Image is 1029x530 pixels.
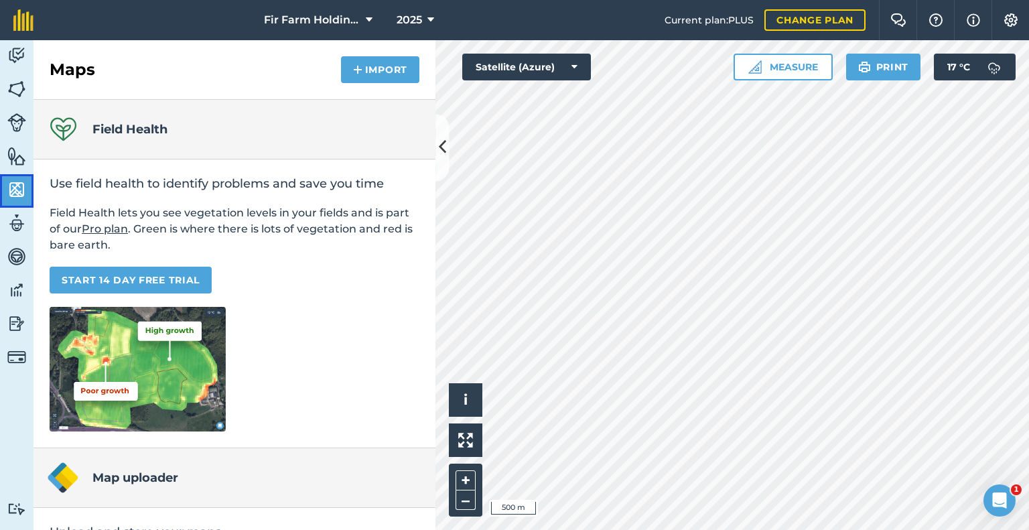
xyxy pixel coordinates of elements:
span: 1 [1011,484,1022,495]
a: START 14 DAY FREE TRIAL [50,267,212,293]
button: i [449,383,482,417]
img: svg+xml;base64,PD94bWwgdmVyc2lvbj0iMS4wIiBlbmNvZGluZz0idXRmLTgiPz4KPCEtLSBHZW5lcmF0b3I6IEFkb2JlIE... [7,314,26,334]
button: + [456,470,476,490]
img: svg+xml;base64,PHN2ZyB4bWxucz0iaHR0cDovL3d3dy53My5vcmcvMjAwMC9zdmciIHdpZHRoPSI1NiIgaGVpZ2h0PSI2MC... [7,146,26,166]
img: svg+xml;base64,PHN2ZyB4bWxucz0iaHR0cDovL3d3dy53My5vcmcvMjAwMC9zdmciIHdpZHRoPSI1NiIgaGVpZ2h0PSI2MC... [7,79,26,99]
p: Field Health lets you see vegetation levels in your fields and is part of our . Green is where th... [50,205,419,253]
img: svg+xml;base64,PD94bWwgdmVyc2lvbj0iMS4wIiBlbmNvZGluZz0idXRmLTgiPz4KPCEtLSBHZW5lcmF0b3I6IEFkb2JlIE... [7,348,26,367]
img: Map uploader logo [47,462,79,494]
img: svg+xml;base64,PD94bWwgdmVyc2lvbj0iMS4wIiBlbmNvZGluZz0idXRmLTgiPz4KPCEtLSBHZW5lcmF0b3I6IEFkb2JlIE... [7,280,26,300]
img: Four arrows, one pointing top left, one top right, one bottom right and the last bottom left [458,433,473,448]
button: Import [341,56,419,83]
img: svg+xml;base64,PD94bWwgdmVyc2lvbj0iMS4wIiBlbmNvZGluZz0idXRmLTgiPz4KPCEtLSBHZW5lcmF0b3I6IEFkb2JlIE... [7,247,26,267]
a: Pro plan [82,222,128,235]
img: svg+xml;base64,PHN2ZyB4bWxucz0iaHR0cDovL3d3dy53My5vcmcvMjAwMC9zdmciIHdpZHRoPSIxOSIgaGVpZ2h0PSIyNC... [858,59,871,75]
img: svg+xml;base64,PD94bWwgdmVyc2lvbj0iMS4wIiBlbmNvZGluZz0idXRmLTgiPz4KPCEtLSBHZW5lcmF0b3I6IEFkb2JlIE... [7,503,26,515]
h4: Field Health [92,120,167,139]
button: – [456,490,476,510]
img: svg+xml;base64,PD94bWwgdmVyc2lvbj0iMS4wIiBlbmNvZGluZz0idXRmLTgiPz4KPCEtLSBHZW5lcmF0b3I6IEFkb2JlIE... [7,113,26,132]
img: svg+xml;base64,PHN2ZyB4bWxucz0iaHR0cDovL3d3dy53My5vcmcvMjAwMC9zdmciIHdpZHRoPSIxNyIgaGVpZ2h0PSIxNy... [967,12,980,28]
img: Ruler icon [748,60,762,74]
a: Change plan [764,9,866,31]
h2: Maps [50,59,95,80]
button: Measure [734,54,833,80]
h2: Use field health to identify problems and save you time [50,176,419,192]
img: svg+xml;base64,PD94bWwgdmVyc2lvbj0iMS4wIiBlbmNvZGluZz0idXRmLTgiPz4KPCEtLSBHZW5lcmF0b3I6IEFkb2JlIE... [7,213,26,233]
iframe: Intercom live chat [983,484,1016,517]
span: Current plan : PLUS [665,13,754,27]
img: svg+xml;base64,PD94bWwgdmVyc2lvbj0iMS4wIiBlbmNvZGluZz0idXRmLTgiPz4KPCEtLSBHZW5lcmF0b3I6IEFkb2JlIE... [981,54,1008,80]
button: Satellite (Azure) [462,54,591,80]
img: A cog icon [1003,13,1019,27]
span: Fir Farm Holdings Limited [264,12,360,28]
img: fieldmargin Logo [13,9,33,31]
span: 2025 [397,12,422,28]
h4: Map uploader [92,468,178,487]
span: 17 ° C [947,54,970,80]
img: svg+xml;base64,PHN2ZyB4bWxucz0iaHR0cDovL3d3dy53My5vcmcvMjAwMC9zdmciIHdpZHRoPSIxNCIgaGVpZ2h0PSIyNC... [353,62,362,78]
button: 17 °C [934,54,1016,80]
button: Print [846,54,921,80]
img: A question mark icon [928,13,944,27]
span: i [464,391,468,408]
img: svg+xml;base64,PD94bWwgdmVyc2lvbj0iMS4wIiBlbmNvZGluZz0idXRmLTgiPz4KPCEtLSBHZW5lcmF0b3I6IEFkb2JlIE... [7,46,26,66]
img: Two speech bubbles overlapping with the left bubble in the forefront [890,13,906,27]
img: svg+xml;base64,PHN2ZyB4bWxucz0iaHR0cDovL3d3dy53My5vcmcvMjAwMC9zdmciIHdpZHRoPSI1NiIgaGVpZ2h0PSI2MC... [7,180,26,200]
